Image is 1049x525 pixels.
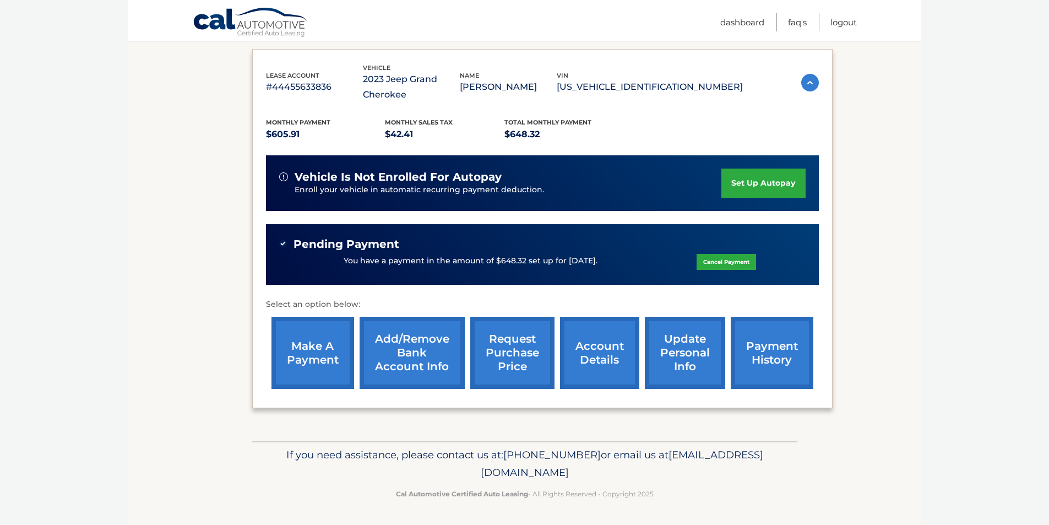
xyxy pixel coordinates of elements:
[266,118,330,126] span: Monthly Payment
[504,118,591,126] span: Total Monthly Payment
[385,118,453,126] span: Monthly sales Tax
[697,254,756,270] a: Cancel Payment
[830,13,857,31] a: Logout
[470,317,555,389] a: request purchase price
[788,13,807,31] a: FAQ's
[460,79,557,95] p: [PERSON_NAME]
[271,317,354,389] a: make a payment
[279,240,287,247] img: check-green.svg
[720,13,764,31] a: Dashboard
[344,255,597,267] p: You have a payment in the amount of $648.32 set up for [DATE].
[259,488,790,500] p: - All Rights Reserved - Copyright 2025
[295,184,722,196] p: Enroll your vehicle in automatic recurring payment deduction.
[293,237,399,251] span: Pending Payment
[385,127,504,142] p: $42.41
[731,317,813,389] a: payment history
[645,317,725,389] a: update personal info
[266,298,819,311] p: Select an option below:
[363,72,460,102] p: 2023 Jeep Grand Cherokee
[266,72,319,79] span: lease account
[557,79,743,95] p: [US_VEHICLE_IDENTIFICATION_NUMBER]
[503,448,601,461] span: [PHONE_NUMBER]
[193,7,308,39] a: Cal Automotive
[279,172,288,181] img: alert-white.svg
[504,127,624,142] p: $648.32
[460,72,479,79] span: name
[721,169,805,198] a: set up autopay
[266,127,385,142] p: $605.91
[801,74,819,91] img: accordion-active.svg
[560,317,639,389] a: account details
[259,446,790,481] p: If you need assistance, please contact us at: or email us at
[396,490,528,498] strong: Cal Automotive Certified Auto Leasing
[295,170,502,184] span: vehicle is not enrolled for autopay
[266,79,363,95] p: #44455633836
[481,448,763,479] span: [EMAIL_ADDRESS][DOMAIN_NAME]
[363,64,390,72] span: vehicle
[360,317,465,389] a: Add/Remove bank account info
[557,72,568,79] span: vin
